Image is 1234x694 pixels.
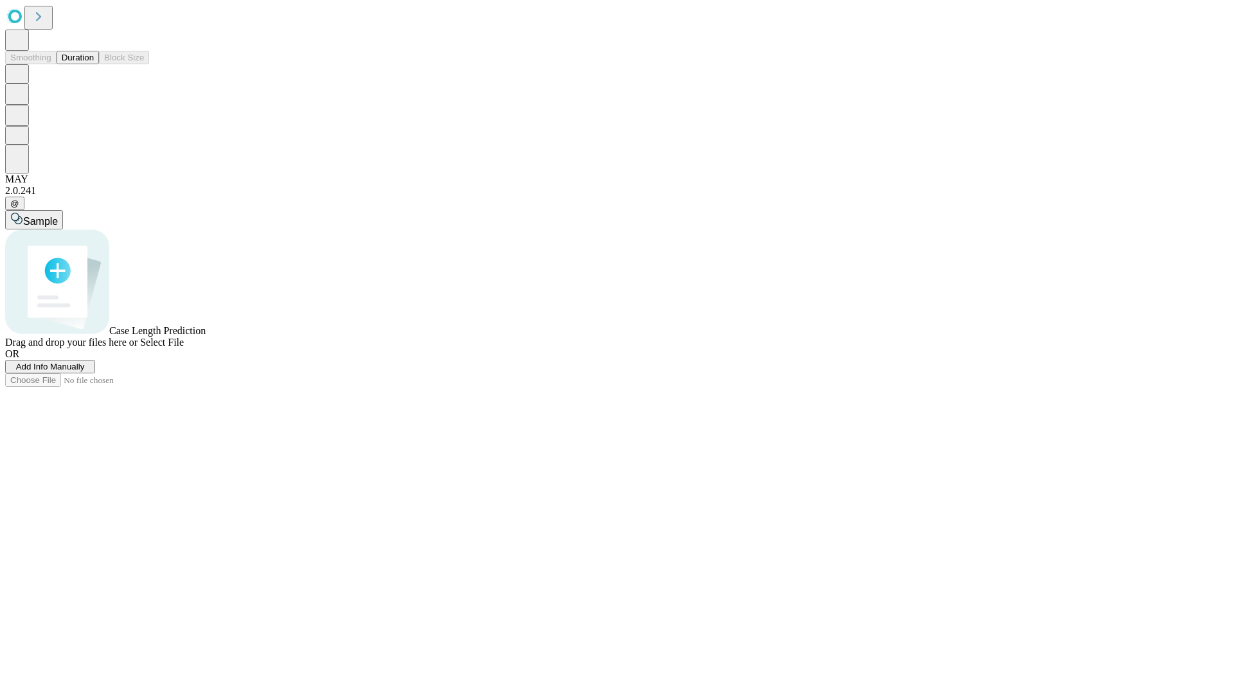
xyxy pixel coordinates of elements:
[5,337,138,348] span: Drag and drop your files here or
[5,210,63,229] button: Sample
[23,216,58,227] span: Sample
[16,362,85,371] span: Add Info Manually
[5,51,57,64] button: Smoothing
[57,51,99,64] button: Duration
[5,348,19,359] span: OR
[5,185,1229,197] div: 2.0.241
[109,325,206,336] span: Case Length Prediction
[5,173,1229,185] div: MAY
[10,199,19,208] span: @
[5,197,24,210] button: @
[99,51,149,64] button: Block Size
[140,337,184,348] span: Select File
[5,360,95,373] button: Add Info Manually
